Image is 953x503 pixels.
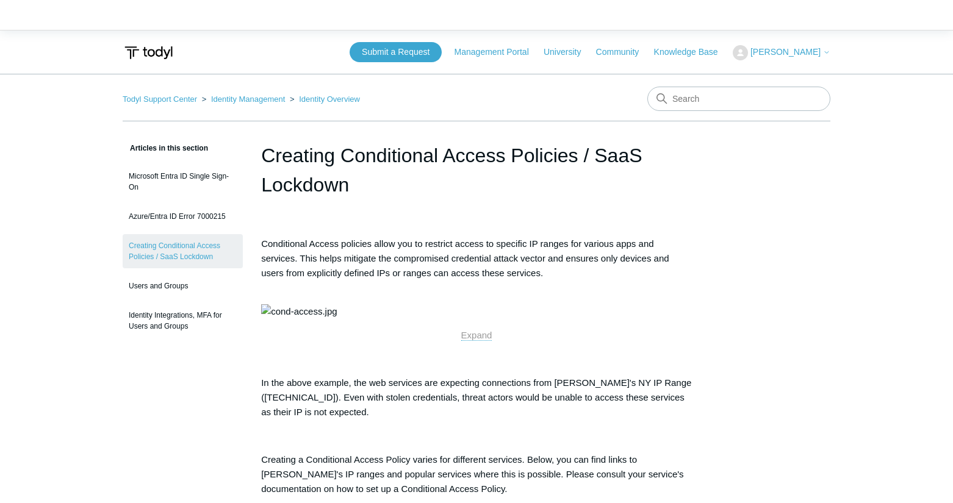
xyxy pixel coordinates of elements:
[455,46,541,59] a: Management Portal
[123,274,243,298] a: Users and Groups
[350,42,442,62] a: Submit a Request
[654,46,730,59] a: Knowledge Base
[461,330,492,341] a: Expand
[596,46,652,59] a: Community
[733,45,830,60] button: [PERSON_NAME]
[287,95,360,104] li: Identity Overview
[123,41,174,64] img: Todyl Support Center Help Center home page
[123,205,243,228] a: Azure/Entra ID Error 7000215
[211,95,285,104] a: Identity Management
[261,304,337,319] img: cond-access.jpg
[123,95,200,104] li: Todyl Support Center
[299,95,360,104] a: Identity Overview
[123,304,243,338] a: Identity Integrations, MFA for Users and Groups
[123,144,208,152] span: Articles in this section
[200,95,287,104] li: Identity Management
[544,46,593,59] a: University
[123,95,197,104] a: Todyl Support Center
[647,87,830,111] input: Search
[261,237,692,295] p: Conditional Access policies allow you to restrict access to specific IP ranges for various apps a...
[750,47,821,57] span: [PERSON_NAME]
[123,234,243,268] a: Creating Conditional Access Policies / SaaS Lockdown
[261,376,692,419] p: In the above example, the web services are expecting connections from [PERSON_NAME]'s NY IP Range...
[261,141,692,199] h1: Creating Conditional Access Policies / SaaS Lockdown
[123,165,243,199] a: Microsoft Entra ID Single Sign-On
